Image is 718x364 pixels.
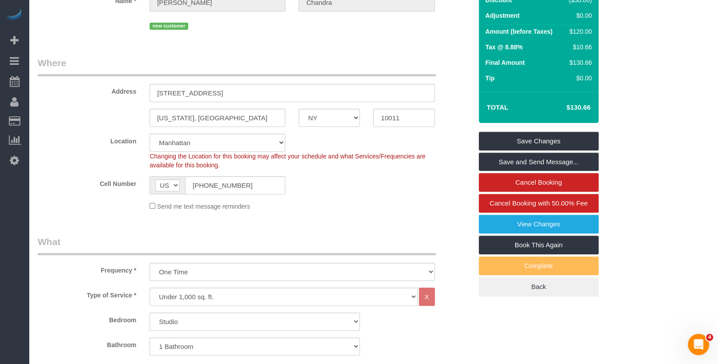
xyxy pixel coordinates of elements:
[479,194,599,213] a: Cancel Booking with 50.00% Fee
[479,215,599,233] a: View Changes
[31,288,143,300] label: Type of Service *
[38,56,436,76] legend: Where
[485,74,495,83] label: Tip
[31,313,143,324] label: Bedroom
[373,109,434,127] input: Zip Code
[38,235,436,255] legend: What
[31,263,143,275] label: Frequency *
[31,337,143,349] label: Bathroom
[31,84,143,96] label: Address
[485,27,552,36] label: Amount (before Taxes)
[479,173,599,192] a: Cancel Booking
[31,134,143,146] label: Location
[479,132,599,150] a: Save Changes
[479,277,599,296] a: Back
[150,153,426,169] span: Changing the Location for this booking may affect your schedule and what Services/Frequencies are...
[479,236,599,254] a: Book This Again
[688,334,709,355] iframe: Intercom live chat
[150,23,188,30] span: new customer
[565,43,592,51] div: $10.66
[31,176,143,188] label: Cell Number
[706,334,713,341] span: 4
[565,11,592,20] div: $0.00
[487,103,509,111] strong: Total
[540,104,590,111] h4: $130.66
[150,109,285,127] input: City
[185,176,285,194] input: Cell Number
[485,58,525,67] label: Final Amount
[485,11,520,20] label: Adjustment
[485,43,523,51] label: Tax @ 8.88%
[565,74,592,83] div: $0.00
[489,199,588,207] span: Cancel Booking with 50.00% Fee
[479,153,599,171] a: Save and Send Message...
[5,9,23,21] img: Automaid Logo
[565,27,592,36] div: $120.00
[157,203,250,210] span: Send me text message reminders
[565,58,592,67] div: $130.66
